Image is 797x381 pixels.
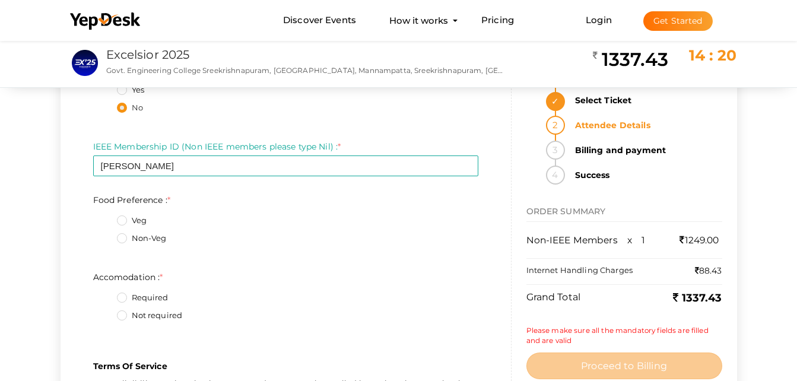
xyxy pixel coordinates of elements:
label: Grand Total [526,291,581,304]
label: 88.43 [695,265,722,277]
label: No [117,102,143,114]
span: 14 : 20 [689,46,737,64]
span: Non-IEEE Members [526,234,618,246]
label: Non-Veg [117,233,167,245]
a: Discover Events [283,9,356,31]
strong: Success [568,166,722,185]
a: Login [586,14,612,26]
label: IEEE Membership ID (Non IEEE members please type Nil) : [93,141,341,153]
label: Veg [117,215,147,227]
label: Yes [117,84,144,96]
label: Accomodation : [93,271,163,283]
span: Proceed to Billing [581,360,667,372]
strong: Attendee Details [568,116,722,135]
label: Not required [117,310,183,322]
span: x 1 [627,234,646,246]
label: Required [117,292,169,304]
a: Excelsior 2025 [106,47,190,62]
button: Proceed to Billing [526,353,722,379]
span: ORDER SUMMARY [526,206,606,217]
label: Internet Handling Charges [526,265,633,276]
a: Pricing [481,9,514,31]
p: Terms Of Service [93,360,478,372]
h2: 1337.43 [593,47,668,71]
p: Govt. Engineering College Sreekrishnapuram, [GEOGRAPHIC_DATA], Mannampatta, Sreekrishnapuram, [GE... [106,65,505,75]
span: 1249.00 [679,234,719,246]
input: Enter registrant membership no here. [93,155,478,176]
b: 1337.43 [673,291,722,304]
small: Please make sure all the mandatory fields are filled and are valid [526,325,722,353]
strong: Select Ticket [568,91,722,110]
button: Get Started [643,11,713,31]
img: IIZWXVCU_small.png [72,50,98,76]
strong: Billing and payment [568,141,722,160]
button: How it works [386,9,452,31]
label: Food Preference : [93,194,171,206]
